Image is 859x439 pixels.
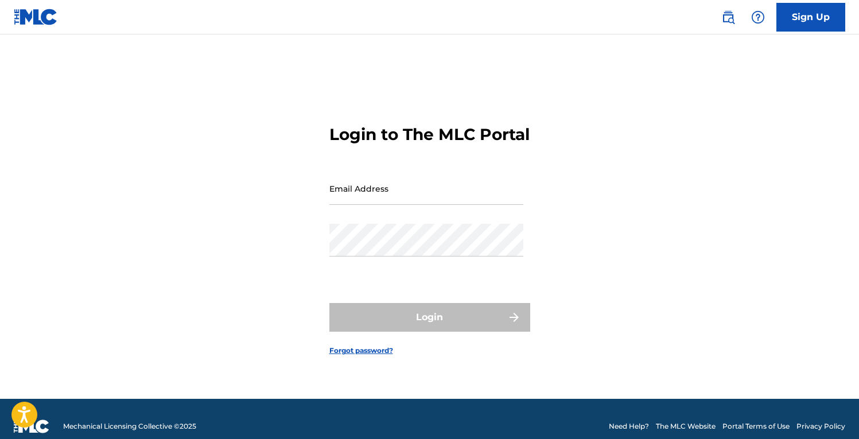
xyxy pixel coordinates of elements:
[14,9,58,25] img: MLC Logo
[717,6,740,29] a: Public Search
[609,421,649,432] a: Need Help?
[751,10,765,24] img: help
[796,421,845,432] a: Privacy Policy
[329,345,393,356] a: Forgot password?
[776,3,845,32] a: Sign Up
[722,421,790,432] a: Portal Terms of Use
[329,125,530,145] h3: Login to The MLC Portal
[747,6,769,29] div: Help
[14,419,49,433] img: logo
[63,421,196,432] span: Mechanical Licensing Collective © 2025
[721,10,735,24] img: search
[656,421,716,432] a: The MLC Website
